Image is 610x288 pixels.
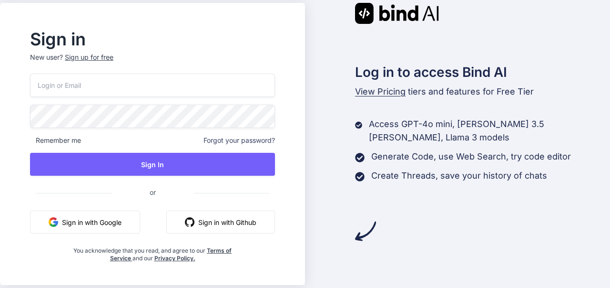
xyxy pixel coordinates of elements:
button: Sign In [30,153,275,176]
button: Sign in with Github [166,211,275,234]
span: Forgot your password? [203,136,275,145]
span: View Pricing [355,86,406,96]
p: New user? [30,53,275,74]
div: Sign up for free [65,53,113,62]
span: or [112,181,194,204]
img: Bind AI logo [355,3,439,24]
img: arrow [355,221,376,242]
p: tiers and features for Free Tier [355,85,610,98]
p: Access GPT-4o mini, [PERSON_NAME] 3.5 [PERSON_NAME], Llama 3 models [369,117,610,144]
input: Login or Email [30,74,275,97]
img: github [185,217,194,227]
h2: Log in to access Bind AI [355,62,610,82]
img: google [49,217,58,227]
p: Generate Code, use Web Search, try code editor [371,150,571,163]
div: You acknowledge that you read, and agree to our and our [71,241,234,262]
a: Privacy Policy. [154,255,195,262]
button: Sign in with Google [30,211,140,234]
a: Terms of Service [110,247,232,262]
h2: Sign in [30,32,275,47]
p: Create Threads, save your history of chats [371,169,547,182]
span: Remember me [30,136,81,145]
